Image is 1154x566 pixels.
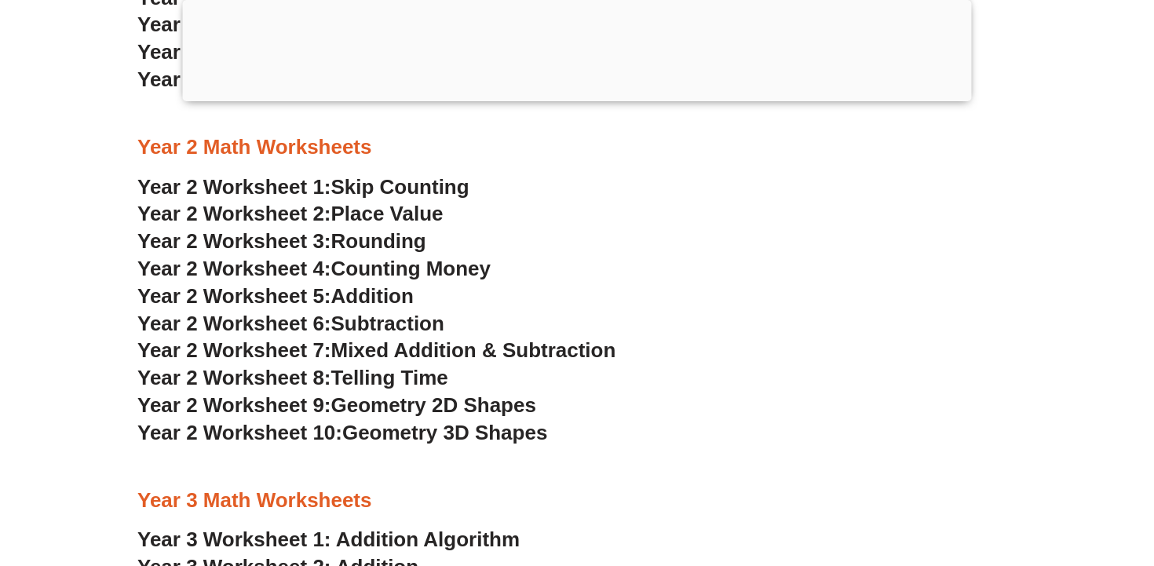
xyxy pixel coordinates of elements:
span: Rounding [331,229,426,253]
a: Year 2 Worksheet 9:Geometry 2D Shapes [137,393,536,417]
a: Year 2 Worksheet 8:Telling Time [137,366,448,389]
span: Skip Counting [331,175,469,199]
a: Year 2 Worksheet 5:Addition [137,284,414,308]
a: Year 1Worksheet 9:Fractions [137,40,417,64]
h3: Year 2 Math Worksheets [137,134,1017,161]
a: Year 2 Worksheet 10:Geometry 3D Shapes [137,421,547,444]
a: Year 2 Worksheet 4:Counting Money [137,257,491,280]
span: Year 2 Worksheet 6: [137,312,331,335]
span: Year 2 Worksheet 5: [137,284,331,308]
a: Year 2 Worksheet 2:Place Value [137,202,444,225]
a: Year 2 Worksheet 3:Rounding [137,229,426,253]
span: Place Value [331,202,444,225]
span: Year 2 Worksheet 8: [137,366,331,389]
span: Year 2 Worksheet 7: [137,338,331,362]
span: Geometry 3D Shapes [342,421,547,444]
span: Subtraction [331,312,444,335]
a: Year 2 Worksheet 6:Subtraction [137,312,444,335]
h3: Year 3 Math Worksheets [137,487,1017,514]
a: Year 2 Worksheet 1:Skip Counting [137,175,469,199]
span: Year 2 Worksheet 2: [137,202,331,225]
a: Year 2 Worksheet 7:Mixed Addition & Subtraction [137,338,615,362]
iframe: Chat Widget [1075,422,1154,566]
span: Mixed Addition & Subtraction [331,338,616,362]
a: Year 3 Worksheet 1: Addition Algorithm [137,528,520,551]
span: Year 2 Worksheet 4: [137,257,331,280]
span: Year 2 Worksheet 3: [137,229,331,253]
span: Telling Time [331,366,448,389]
a: Year 1Worksheet 8:Australian coins [137,13,484,36]
span: Addition [331,284,414,308]
a: Year 1Worksheet 10:Measurement [137,68,468,91]
span: Year 2 Worksheet 1: [137,175,331,199]
span: Year 2 Worksheet 10: [137,421,342,444]
span: Geometry 2D Shapes [331,393,536,417]
span: Year 2 Worksheet 9: [137,393,331,417]
span: Counting Money [331,257,491,280]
